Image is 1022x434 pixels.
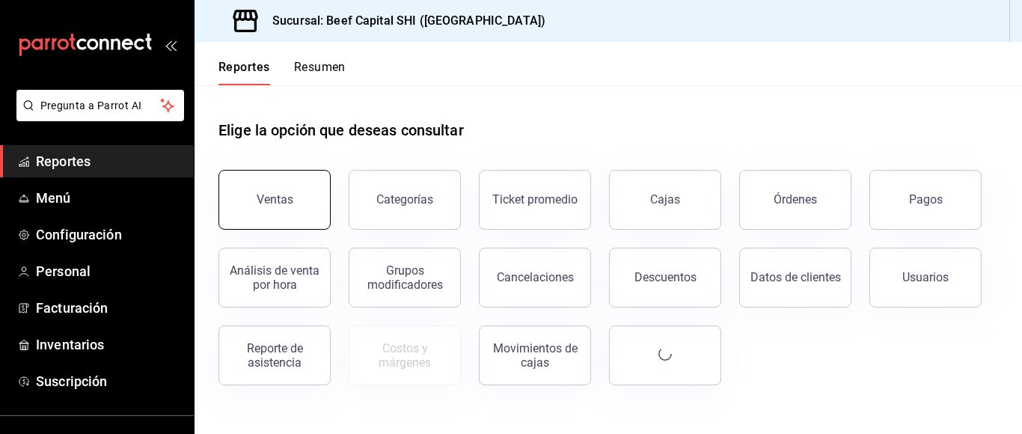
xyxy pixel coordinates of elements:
button: Cajas [609,170,721,230]
span: Configuración [36,224,182,245]
button: Pagos [869,170,982,230]
button: Contrata inventarios para ver este reporte [349,325,461,385]
button: Análisis de venta por hora [218,248,331,308]
h1: Elige la opción que deseas consultar [218,119,464,141]
button: Usuarios [869,248,982,308]
span: Suscripción [36,371,182,391]
div: Ventas [257,192,293,207]
button: Cancelaciones [479,248,591,308]
div: Usuarios [902,270,949,284]
button: Ticket promedio [479,170,591,230]
button: open_drawer_menu [165,39,177,51]
span: Reportes [36,151,182,171]
span: Personal [36,261,182,281]
button: Datos de clientes [739,248,851,308]
a: Pregunta a Parrot AI [10,109,184,124]
button: Ventas [218,170,331,230]
div: Pagos [909,192,943,207]
button: Categorías [349,170,461,230]
span: Menú [36,188,182,208]
button: Pregunta a Parrot AI [16,90,184,121]
div: Reporte de asistencia [228,341,321,370]
h3: Sucursal: Beef Capital SHI ([GEOGRAPHIC_DATA]) [260,12,545,30]
div: Movimientos de cajas [489,341,581,370]
div: Categorías [376,192,433,207]
div: Cajas [650,192,680,207]
div: Análisis de venta por hora [228,263,321,292]
span: Inventarios [36,334,182,355]
div: Grupos modificadores [358,263,451,292]
span: Facturación [36,298,182,318]
div: Órdenes [774,192,817,207]
div: Datos de clientes [750,270,841,284]
button: Reporte de asistencia [218,325,331,385]
div: Costos y márgenes [358,341,451,370]
span: Pregunta a Parrot AI [40,98,161,114]
button: Reportes [218,60,270,85]
button: Movimientos de cajas [479,325,591,385]
button: Órdenes [739,170,851,230]
button: Descuentos [609,248,721,308]
button: Resumen [294,60,346,85]
div: Ticket promedio [492,192,578,207]
div: navigation tabs [218,60,346,85]
button: Grupos modificadores [349,248,461,308]
div: Descuentos [634,270,697,284]
div: Cancelaciones [497,270,574,284]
